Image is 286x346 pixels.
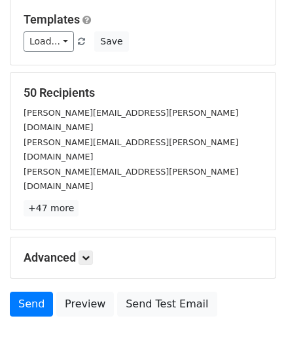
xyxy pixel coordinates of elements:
[24,251,262,265] h5: Advanced
[56,292,114,317] a: Preview
[117,292,217,317] a: Send Test Email
[10,292,53,317] a: Send
[24,108,238,133] small: [PERSON_NAME][EMAIL_ADDRESS][PERSON_NAME][DOMAIN_NAME]
[24,12,80,26] a: Templates
[24,86,262,100] h5: 50 Recipients
[24,31,74,52] a: Load...
[221,283,286,346] iframe: Chat Widget
[94,31,128,52] button: Save
[24,200,79,216] a: +47 more
[24,167,238,192] small: [PERSON_NAME][EMAIL_ADDRESS][PERSON_NAME][DOMAIN_NAME]
[24,137,238,162] small: [PERSON_NAME][EMAIL_ADDRESS][PERSON_NAME][DOMAIN_NAME]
